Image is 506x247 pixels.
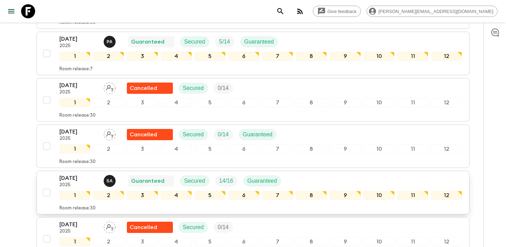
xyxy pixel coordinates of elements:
[127,144,158,154] div: 3
[37,171,469,214] button: [DATE]2025Suren AbeykoonGuaranteedSecuredTrip FillGuaranteed123456789101112Room release:30
[59,43,98,49] p: 2025
[127,191,158,200] div: 3
[219,38,230,46] p: 5 / 14
[183,130,204,139] p: Secured
[195,98,226,107] div: 5
[161,237,192,246] div: 4
[397,144,428,154] div: 11
[59,206,96,211] p: Room release: 30
[179,83,208,94] div: Secured
[104,131,116,136] span: Assign pack leader
[296,237,327,246] div: 8
[330,98,361,107] div: 9
[127,83,173,94] div: Flash Pack cancellation
[184,38,205,46] p: Secured
[296,52,327,61] div: 8
[104,175,117,187] button: SA
[59,136,98,142] p: 2025
[228,237,259,246] div: 6
[131,38,164,46] p: Guaranteed
[262,144,293,154] div: 7
[130,84,157,92] p: Cancelled
[59,182,98,188] p: 2025
[296,144,327,154] div: 8
[37,124,469,168] button: [DATE]2025Assign pack leaderFlash Pack cancellationSecuredTrip FillGuaranteed123456789101112Room ...
[59,174,98,182] p: [DATE]
[228,52,259,61] div: 6
[37,78,469,122] button: [DATE]2025Assign pack leaderFlash Pack cancellationSecuredTrip Fill123456789101112Room release:30
[161,98,192,107] div: 4
[93,191,124,200] div: 2
[59,66,93,72] p: Room release: 7
[106,178,113,184] p: S A
[228,191,259,200] div: 6
[59,81,98,90] p: [DATE]
[228,144,259,154] div: 6
[214,129,233,140] div: Trip Fill
[131,177,164,185] p: Guaranteed
[273,4,287,18] button: search adventures
[397,98,428,107] div: 11
[330,237,361,246] div: 9
[161,52,192,61] div: 4
[364,191,395,200] div: 10
[179,222,208,233] div: Secured
[93,52,124,61] div: 2
[59,90,98,95] p: 2025
[397,237,428,246] div: 11
[247,177,277,185] p: Guaranteed
[93,237,124,246] div: 2
[431,52,462,61] div: 12
[218,84,229,92] p: 0 / 14
[127,129,173,140] div: Flash Pack cancellation
[180,175,209,187] div: Secured
[431,144,462,154] div: 12
[183,84,204,92] p: Secured
[93,98,124,107] div: 2
[130,223,157,232] p: Cancelled
[161,144,192,154] div: 4
[195,144,226,154] div: 5
[228,98,259,107] div: 6
[431,98,462,107] div: 12
[59,237,90,246] div: 1
[397,52,428,61] div: 11
[364,237,395,246] div: 10
[127,98,158,107] div: 3
[324,9,361,14] span: Give feedback
[104,223,116,229] span: Assign pack leader
[59,52,90,61] div: 1
[107,39,113,45] p: P A
[364,98,395,107] div: 10
[195,237,226,246] div: 5
[184,177,205,185] p: Secured
[296,191,327,200] div: 8
[195,52,226,61] div: 5
[219,177,233,185] p: 14 / 16
[104,84,116,90] span: Assign pack leader
[127,237,158,246] div: 3
[215,175,238,187] div: Trip Fill
[364,52,395,61] div: 10
[127,222,173,233] div: Flash Pack cancellation
[214,83,233,94] div: Trip Fill
[104,177,117,183] span: Suren Abeykoon
[59,144,90,154] div: 1
[375,9,497,14] span: [PERSON_NAME][EMAIL_ADDRESS][DOMAIN_NAME]
[59,159,96,165] p: Room release: 30
[59,191,90,200] div: 1
[59,113,96,118] p: Room release: 30
[59,128,98,136] p: [DATE]
[218,130,229,139] p: 0 / 14
[262,237,293,246] div: 7
[4,4,18,18] button: menu
[397,191,428,200] div: 11
[431,237,462,246] div: 12
[262,52,293,61] div: 7
[104,38,117,44] span: Prasad Adikari
[179,129,208,140] div: Secured
[364,144,395,154] div: 10
[218,223,229,232] p: 0 / 14
[214,222,233,233] div: Trip Fill
[59,229,98,234] p: 2025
